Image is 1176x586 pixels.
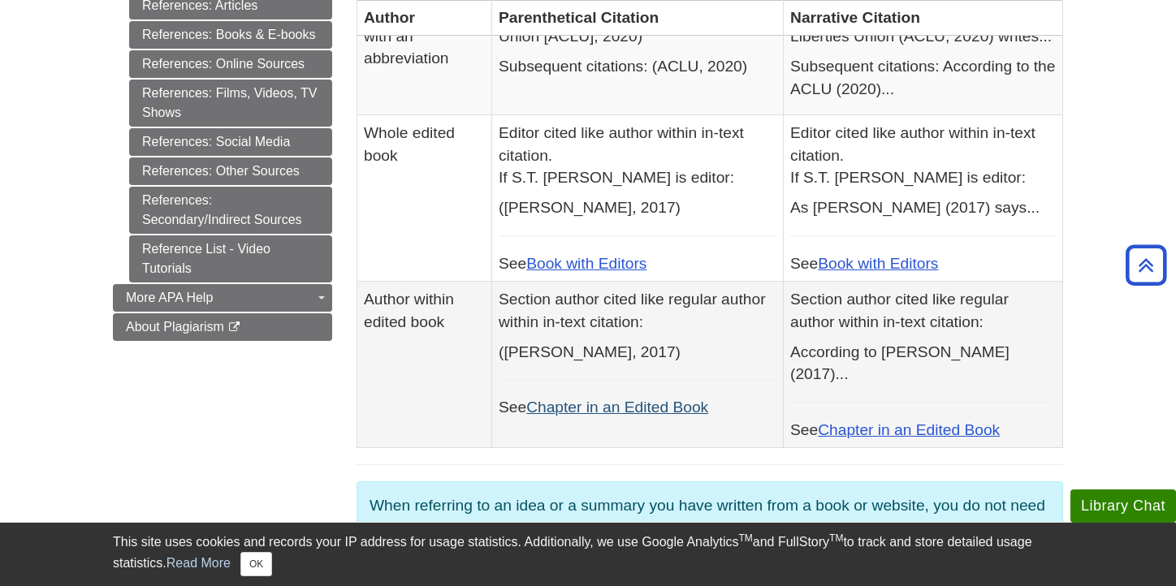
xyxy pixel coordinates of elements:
[129,157,332,185] a: References: Other Sources
[790,341,1056,386] p: According to [PERSON_NAME] (2017)...
[126,320,224,334] span: About Plagiarism
[126,291,213,304] span: More APA Help
[357,115,492,282] td: Whole edited book
[113,532,1063,576] div: This site uses cookies and records your IP address for usage statistics. Additionally, we use Goo...
[738,532,752,544] sup: TM
[818,255,938,272] a: Book with Editors
[1120,254,1172,276] a: Back to Top
[784,282,1063,448] td: See
[790,288,1056,333] p: Section author cited like regular author within in-text citation:
[784,115,1063,282] td: See
[129,80,332,127] a: References: Films, Videos, TV Shows
[499,341,776,363] p: ([PERSON_NAME], 2017)
[790,122,1056,188] p: Editor cited like author within in-text citation. If S.T. [PERSON_NAME] is editor:
[166,556,231,570] a: Read More
[499,288,776,333] p: Section author cited like regular author within in-text citation:
[818,421,1000,438] a: Chapter in an Edited Book
[1070,489,1176,523] button: Library Chat
[227,322,241,333] i: This link opens in a new window
[129,50,332,78] a: References: Online Sources
[129,235,332,282] a: Reference List - Video Tutorials
[113,313,332,341] a: About Plagiarism
[129,128,332,156] a: References: Social Media
[240,552,272,576] button: Close
[492,115,784,282] td: See
[113,284,332,312] a: More APA Help
[526,399,708,416] a: Chapter in an Edited Book
[129,21,332,49] a: References: Books & E-books
[499,122,776,188] p: Editor cited like author within in-text citation. If S.T. [PERSON_NAME] is editor:
[492,282,784,448] td: See
[357,282,492,448] td: Author within edited book
[526,255,646,272] a: Book with Editors
[499,55,776,77] p: Subsequent citations: (ACLU, 2020)
[829,532,843,544] sup: TM
[790,55,1056,100] p: Subsequent citations: According to the ACLU (2020)...
[129,187,332,234] a: References: Secondary/Indirect Sources
[499,196,776,218] p: ([PERSON_NAME], 2017)
[790,196,1056,218] p: As [PERSON_NAME] (2017) says...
